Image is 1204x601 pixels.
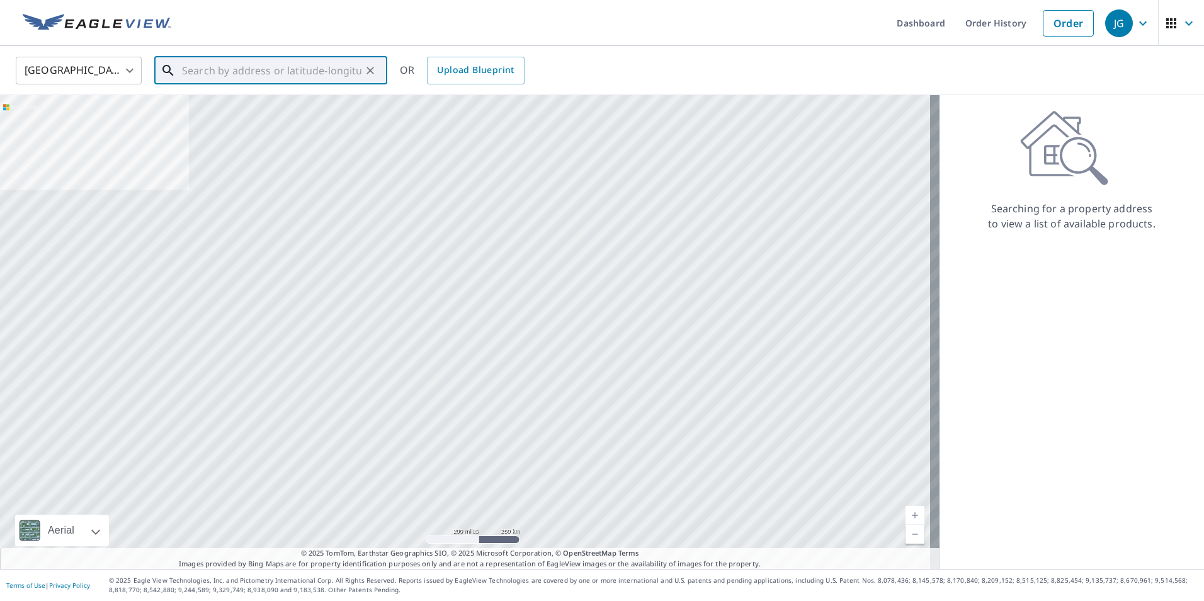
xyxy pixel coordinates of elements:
a: Current Level 5, Zoom Out [906,525,924,544]
a: Current Level 5, Zoom In [906,506,924,525]
a: Upload Blueprint [427,57,524,84]
button: Clear [361,62,379,79]
a: Order [1043,10,1094,37]
span: Upload Blueprint [437,62,514,78]
p: © 2025 Eagle View Technologies, Inc. and Pictometry International Corp. All Rights Reserved. Repo... [109,576,1198,595]
div: OR [400,57,525,84]
a: Privacy Policy [49,581,90,590]
span: © 2025 TomTom, Earthstar Geographics SIO, © 2025 Microsoft Corporation, © [301,548,639,559]
p: | [6,581,90,589]
a: OpenStreetMap [563,548,616,558]
a: Terms of Use [6,581,45,590]
p: Searching for a property address to view a list of available products. [987,201,1156,231]
div: [GEOGRAPHIC_DATA] [16,53,142,88]
img: EV Logo [23,14,171,33]
input: Search by address or latitude-longitude [182,53,361,88]
div: Aerial [15,515,109,546]
a: Terms [618,548,639,558]
div: JG [1105,9,1133,37]
div: Aerial [44,515,78,546]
